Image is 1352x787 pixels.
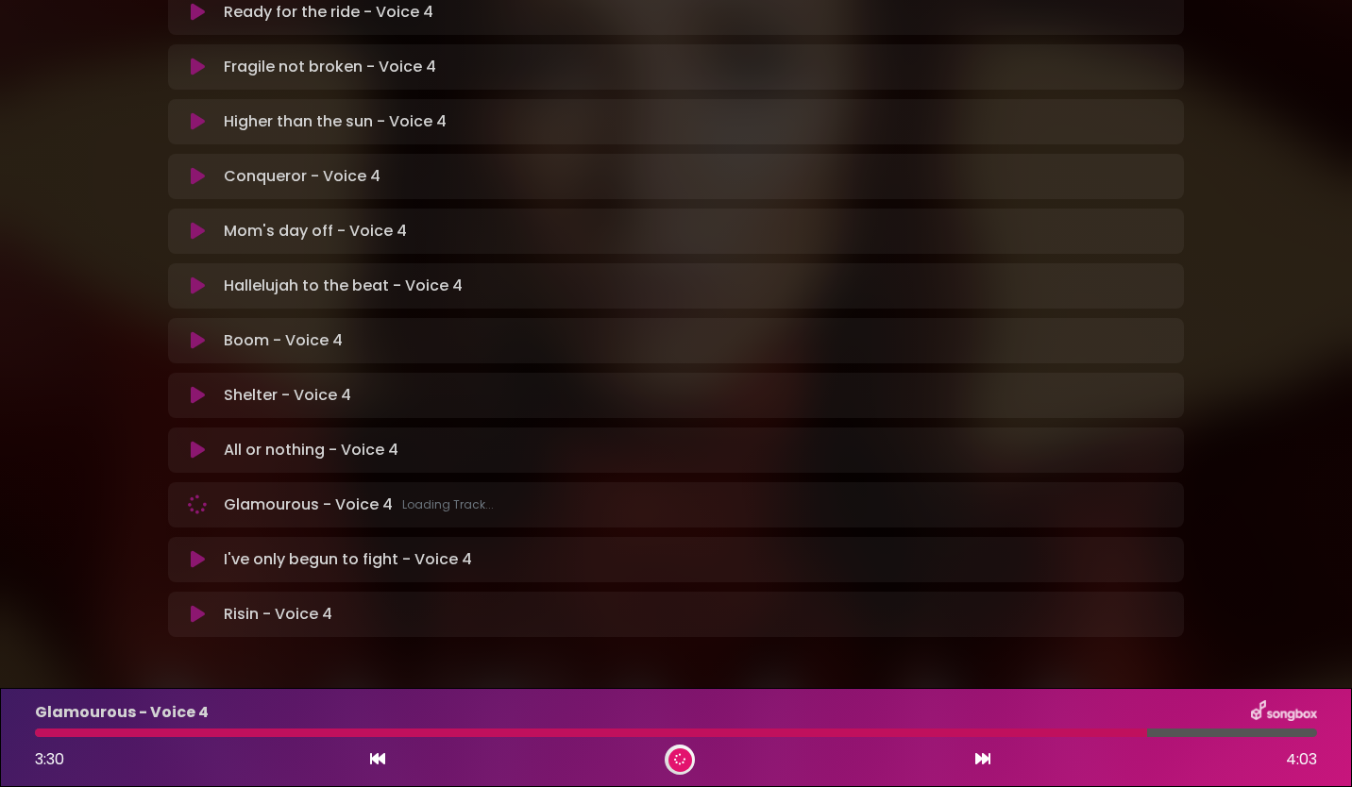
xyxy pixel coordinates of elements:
p: Hallelujah to the beat - Voice 4 [224,275,463,297]
p: Conqueror - Voice 4 [224,165,380,188]
p: Fragile not broken - Voice 4 [224,56,436,78]
p: Risin - Voice 4 [224,603,332,626]
p: Mom's day off - Voice 4 [224,220,407,243]
p: Boom - Voice 4 [224,329,343,352]
p: Ready for the ride - Voice 4 [224,1,433,24]
p: I've only begun to fight - Voice 4 [224,548,472,571]
p: Glamourous - Voice 4 [35,701,209,724]
img: songbox-logo-white.png [1251,700,1317,725]
p: All or nothing - Voice 4 [224,439,398,461]
p: Glamourous - Voice 4 [224,494,494,516]
span: Loading Track... [402,496,494,513]
p: Shelter - Voice 4 [224,384,351,407]
p: Higher than the sun - Voice 4 [224,110,447,133]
